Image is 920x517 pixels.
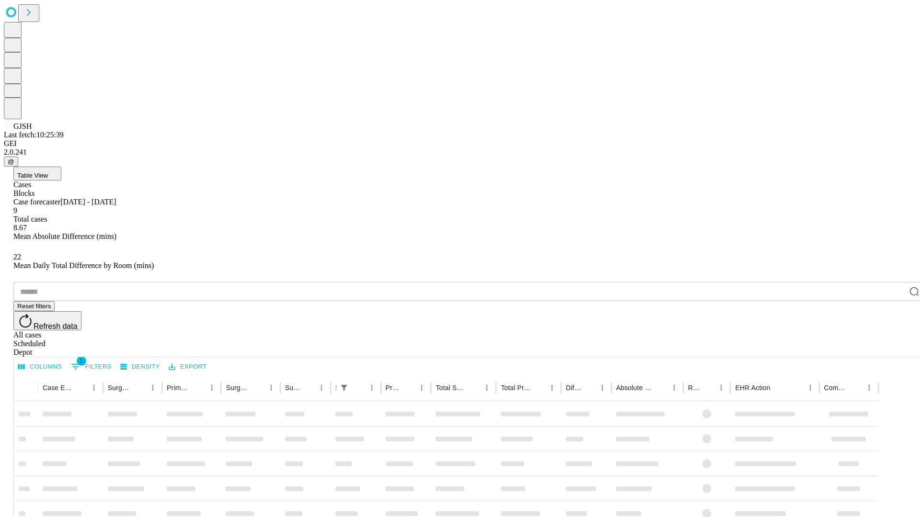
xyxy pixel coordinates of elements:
button: @ [4,157,18,167]
button: Sort [352,381,365,394]
div: Comments [824,384,848,392]
span: 22 [13,253,21,261]
button: Show filters [69,359,114,374]
span: 9 [13,206,17,214]
button: Sort [532,381,545,394]
div: Difference [566,384,581,392]
button: Menu [480,381,494,394]
button: Menu [87,381,101,394]
button: Sort [582,381,596,394]
div: Primary Service [167,384,191,392]
span: Total cases [13,215,47,223]
button: Sort [701,381,714,394]
button: Sort [771,381,785,394]
button: Menu [596,381,609,394]
button: Refresh data [13,311,81,330]
div: 2.0.241 [4,148,916,157]
span: Mean Daily Total Difference by Room (mins) [13,261,154,270]
button: Menu [205,381,218,394]
button: Density [118,360,162,374]
div: Surgeon Name [108,384,132,392]
button: Sort [251,381,264,394]
button: Sort [654,381,667,394]
div: Predicted In Room Duration [386,384,401,392]
button: Menu [415,381,428,394]
button: Menu [365,381,379,394]
div: Total Predicted Duration [501,384,531,392]
button: Sort [467,381,480,394]
button: Menu [804,381,817,394]
div: Surgery Name [226,384,250,392]
span: Reset filters [17,303,51,310]
button: Sort [402,381,415,394]
span: Mean Absolute Difference (mins) [13,232,116,240]
span: @ [8,158,14,165]
div: GEI [4,139,916,148]
span: 1 [77,356,86,366]
button: Menu [264,381,278,394]
button: Show filters [337,381,351,394]
div: Absolute Difference [616,384,653,392]
div: EHR Action [735,384,770,392]
button: Sort [133,381,146,394]
button: Menu [714,381,728,394]
div: Resolved in EHR [688,384,701,392]
div: Scheduled In Room Duration [335,384,336,392]
button: Sort [192,381,205,394]
div: Surgery Date [285,384,300,392]
div: Total Scheduled Duration [436,384,466,392]
button: Table View [13,167,61,180]
span: Last fetch: 10:25:39 [4,131,64,139]
button: Menu [146,381,160,394]
span: [DATE] - [DATE] [60,198,116,206]
div: 1 active filter [337,381,351,394]
button: Reset filters [13,301,55,311]
button: Menu [545,381,559,394]
span: Case forecaster [13,198,60,206]
button: Sort [301,381,315,394]
span: GJSH [13,122,32,130]
button: Menu [315,381,328,394]
button: Export [166,360,209,374]
span: Refresh data [34,322,78,330]
span: 8.67 [13,224,27,232]
button: Sort [849,381,862,394]
button: Menu [667,381,681,394]
button: Menu [862,381,876,394]
div: Case Epic Id [43,384,73,392]
span: Table View [17,172,48,179]
button: Sort [74,381,87,394]
button: Select columns [16,360,65,374]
